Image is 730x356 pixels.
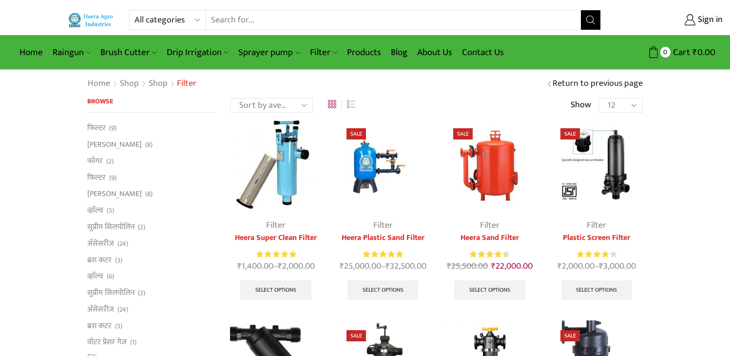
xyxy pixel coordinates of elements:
[443,232,536,244] a: Heera Sand Filter
[240,280,311,300] a: Select options for “Heera Super Clean Filter”
[560,128,580,139] span: Sale
[491,259,496,274] span: ₹
[443,119,536,211] img: Heera Sand Filter
[557,259,595,274] bdi: 2,000.00
[346,128,366,139] span: Sale
[337,260,429,273] span: –
[87,122,106,136] a: फिल्टर
[457,41,509,64] a: Contact Us
[87,218,134,235] a: सुप्रीम सिलपोलिन
[130,337,136,347] span: (1)
[87,334,127,351] a: वॉटर प्रेशर गेज
[138,288,145,298] span: (2)
[162,41,233,64] a: Drip Irrigation
[87,317,112,334] a: ब्रश कटर
[145,189,153,199] span: (8)
[106,157,114,166] span: (2)
[571,99,591,112] span: Show
[230,260,322,273] span: –
[138,222,145,232] span: (2)
[48,41,96,64] a: Raingun
[340,259,344,274] span: ₹
[305,41,342,64] a: Filter
[256,249,296,259] span: Rated out of 5
[581,10,600,30] button: Search button
[385,259,426,274] bdi: 32,500.00
[87,186,142,202] a: [PERSON_NAME]
[561,280,633,300] a: Select options for “Plastic Screen Filter”
[117,239,128,249] span: (24)
[386,41,412,64] a: Blog
[115,256,122,265] span: (3)
[119,78,139,90] a: Shop
[337,232,429,244] a: Heera Plastic Sand Filter
[230,98,313,113] select: Shop order
[233,41,305,64] a: Sprayer pump
[237,259,242,274] span: ₹
[363,249,403,259] div: Rated 5.00 out of 5
[177,79,196,89] h1: Filter
[454,280,525,300] a: Select options for “Heera Sand Filter”
[577,249,609,259] span: Rated out of 5
[115,321,122,331] span: (3)
[87,202,103,219] a: व्हाॅल्व
[347,280,419,300] a: Select options for “Heera Plastic Sand Filter”
[453,128,473,139] span: Sale
[577,249,616,259] div: Rated 4.00 out of 5
[15,41,48,64] a: Home
[470,249,505,259] span: Rated out of 5
[692,45,697,60] span: ₹
[87,78,196,90] nav: Breadcrumb
[551,260,643,273] span: –
[557,259,562,274] span: ₹
[107,272,114,281] span: (6)
[145,140,153,150] span: (8)
[385,259,390,274] span: ₹
[87,137,142,153] a: [PERSON_NAME]
[230,119,322,211] img: Heera-super-clean-filter
[87,169,106,186] a: फिल्टर
[237,259,273,274] bdi: 1,400.00
[447,259,488,274] bdi: 25,500.00
[87,153,103,169] a: फॉगर
[480,218,499,233] a: Filter
[491,259,533,274] bdi: 22,000.00
[599,259,636,274] bdi: 3,000.00
[373,218,393,233] a: Filter
[96,41,161,64] a: Brush Cutter
[206,10,581,30] input: Search for...
[346,330,366,341] span: Sale
[615,11,723,29] a: Sign in
[278,259,315,274] bdi: 2,000.00
[551,232,643,244] a: Plastic Screen Filter
[660,47,671,57] span: 0
[470,249,509,259] div: Rated 4.50 out of 5
[447,259,451,274] span: ₹
[87,301,114,317] a: अ‍ॅसेसरीज
[266,218,286,233] a: Filter
[611,43,715,61] a: 0 Cart ₹0.00
[363,249,403,259] span: Rated out of 5
[87,252,112,268] a: ब्रश कटर
[551,119,643,211] img: Plastic Screen Filter
[87,285,134,301] a: सुप्रीम सिलपोलिन
[109,173,116,183] span: (9)
[87,96,113,107] span: Browse
[599,259,603,274] span: ₹
[337,119,429,211] img: Heera Plastic Sand Filter
[412,41,457,64] a: About Us
[695,14,723,26] span: Sign in
[87,78,111,90] a: Home
[117,305,128,315] span: (24)
[692,45,715,60] bdi: 0.00
[87,268,103,285] a: व्हाॅल्व
[342,41,386,64] a: Products
[340,259,381,274] bdi: 25,000.00
[230,232,322,244] a: Heera Super Clean Filter
[107,206,114,216] span: (5)
[256,249,296,259] div: Rated 5.00 out of 5
[553,78,643,90] a: Return to previous page
[671,46,690,59] span: Cart
[560,330,580,341] span: Sale
[278,259,282,274] span: ₹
